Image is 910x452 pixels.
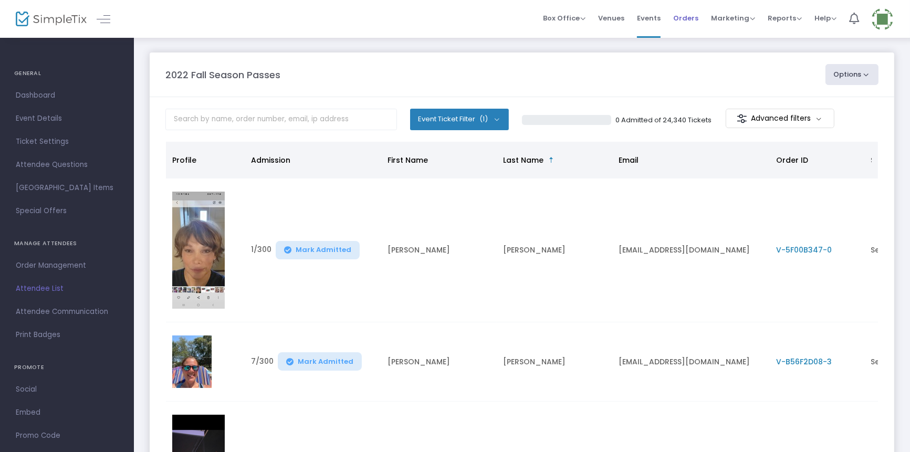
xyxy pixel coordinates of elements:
span: V-B56F2D08-3 [776,356,832,367]
button: Event Ticket Filter(1) [410,109,509,130]
td: [PERSON_NAME] [381,322,497,402]
span: Admission [251,155,290,165]
span: Reports [768,13,802,23]
input: Search by name, order number, email, ip address [165,109,397,130]
h4: GENERAL [14,63,120,84]
td: [EMAIL_ADDRESS][DOMAIN_NAME] [612,178,770,322]
img: filter [737,113,747,124]
span: (1) [479,115,488,123]
span: Print Badges [16,328,118,342]
span: 7/300 [251,356,274,371]
span: Mark Admitted [298,358,353,366]
p: 0 Admitted of 24,340 Tickets [615,115,712,125]
span: First Name [388,155,428,165]
span: Section [871,155,899,165]
span: Help [814,13,836,23]
span: Event Details [16,112,118,125]
span: Promo Code [16,429,118,443]
td: [PERSON_NAME] [497,178,612,322]
span: Attendee Communication [16,305,118,319]
button: Mark Admitted [278,352,362,371]
span: Events [637,5,661,31]
span: Box Office [543,13,585,23]
span: Attendee List [16,282,118,296]
span: 1/300 [251,244,271,259]
h4: PROMOTE [14,357,120,378]
span: Dashboard [16,89,118,102]
span: Orders [673,5,698,31]
button: Options [825,64,879,85]
span: Email [619,155,639,165]
span: Social [16,383,118,396]
span: Order Management [16,259,118,272]
span: Venues [598,5,624,31]
td: [PERSON_NAME] [497,322,612,402]
th: Profile [166,142,245,178]
span: V-5F00B347-0 [776,245,832,255]
span: Order ID [776,155,808,165]
span: Special Offers [16,204,118,218]
span: Last Name [503,155,543,165]
span: Ticket Settings [16,135,118,149]
img: Attendee profile image [172,192,225,309]
span: Embed [16,406,118,419]
button: Mark Admitted [276,241,360,259]
img: Attendee profile image [172,335,212,388]
span: Attendee Questions [16,158,118,172]
td: [PERSON_NAME] [381,178,497,322]
span: [GEOGRAPHIC_DATA] Items [16,181,118,195]
m-button: Advanced filters [726,109,834,128]
span: Mark Admitted [296,246,351,254]
span: Marketing [711,13,755,23]
m-panel-title: 2022 Fall Season Passes [165,68,280,82]
td: [EMAIL_ADDRESS][DOMAIN_NAME] [612,322,770,402]
h4: MANAGE ATTENDEES [14,233,120,254]
span: Sortable [547,156,556,164]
